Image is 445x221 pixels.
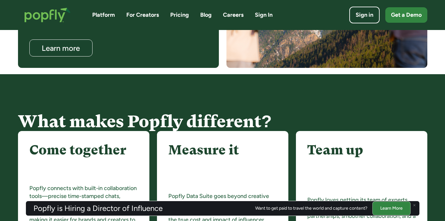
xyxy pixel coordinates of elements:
a: Get a Demo [385,7,427,23]
h2: What makes Popfly different? [18,112,427,131]
div: Get a Demo [391,11,422,19]
a: Sign in [349,7,380,23]
a: Platform [92,11,115,19]
a: Sign In [255,11,273,19]
a: Learn more [29,39,93,57]
a: Careers [223,11,244,19]
div: Sign in [356,11,373,19]
h4: Measure it [168,142,239,158]
h4: Come together [29,142,126,158]
a: Blog [200,11,212,19]
h3: Popfly is Hiring a Director of Influence [33,205,163,212]
a: home [18,1,77,29]
div: Want to get paid to travel the world and capture content? [255,206,367,211]
div: Learn more [35,44,87,52]
a: Learn More [372,201,411,215]
a: For Creators [126,11,159,19]
a: Pricing [170,11,189,19]
h4: Team up [307,142,363,158]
